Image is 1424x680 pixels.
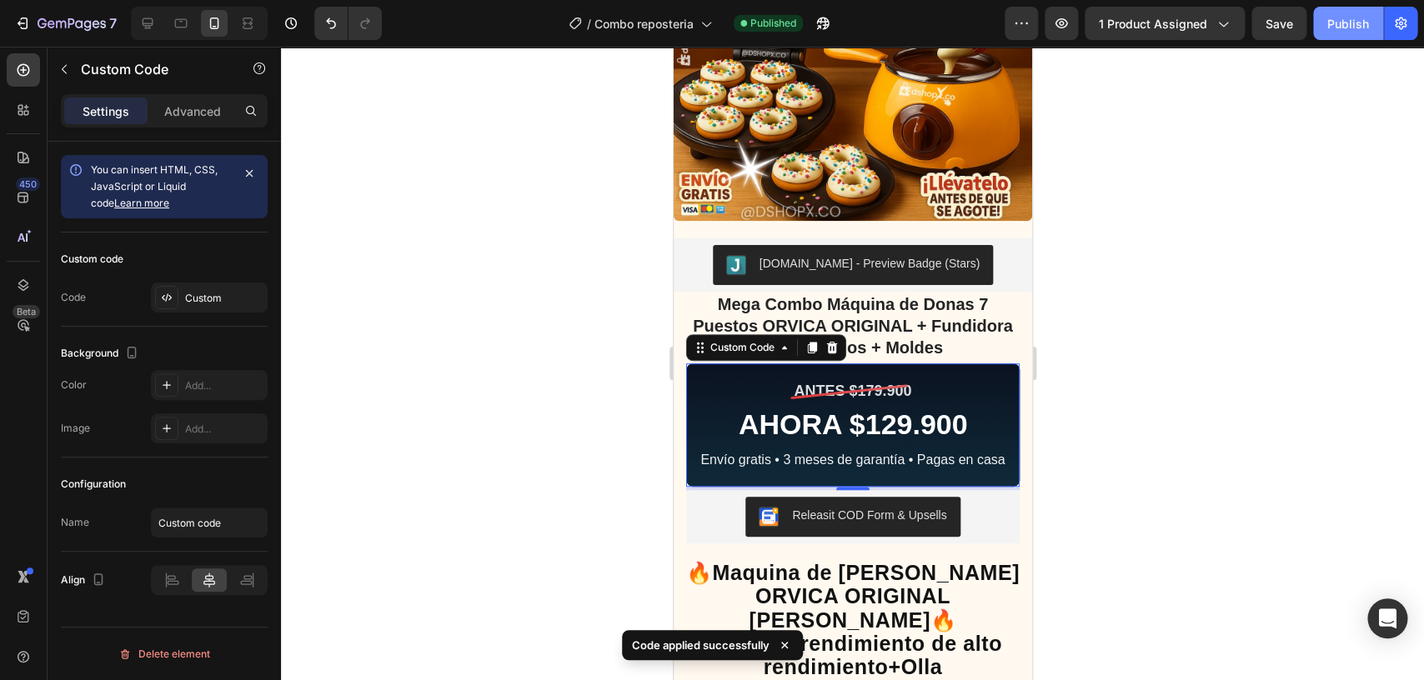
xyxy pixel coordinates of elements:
div: Color [61,377,87,392]
div: Open Intercom Messenger [1367,598,1407,638]
div: Undo/Redo [314,7,382,40]
span: / [587,15,591,32]
div: Configuration [61,477,126,492]
span: Combo reposteria [594,15,694,32]
span: You can insert HTML, CSS, JavaScript or Liquid code [91,163,218,209]
p: Advanced [164,102,221,120]
button: Delete element [61,641,268,667]
div: Beta [13,305,40,318]
p: 7 [109,13,117,33]
span: Published [750,16,796,31]
p: Settings [83,102,129,120]
div: Add... [185,422,263,437]
button: Save [1251,7,1306,40]
div: 450 [16,177,40,191]
div: Custom [185,291,263,306]
div: Publish [1327,15,1369,32]
div: Add... [185,378,263,393]
span: Save [1266,17,1293,31]
button: Publish [1313,7,1383,40]
button: 7 [7,7,124,40]
iframe: Design area [674,47,1032,680]
div: Delete element [118,644,210,664]
div: Name [61,515,89,530]
div: Image [61,421,90,436]
p: Custom Code [81,59,223,79]
div: Custom code [61,252,123,267]
div: Align [61,569,108,592]
a: Learn more [114,197,169,209]
button: 1 product assigned [1085,7,1245,40]
p: Code applied successfully [632,637,770,653]
span: 1 product assigned [1099,15,1207,32]
strong: para emprendimiento de alto rendimiento+Olla fundidora+Moldes+Accesorios [20,585,338,656]
div: Background [61,342,142,365]
div: Code [61,290,86,305]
